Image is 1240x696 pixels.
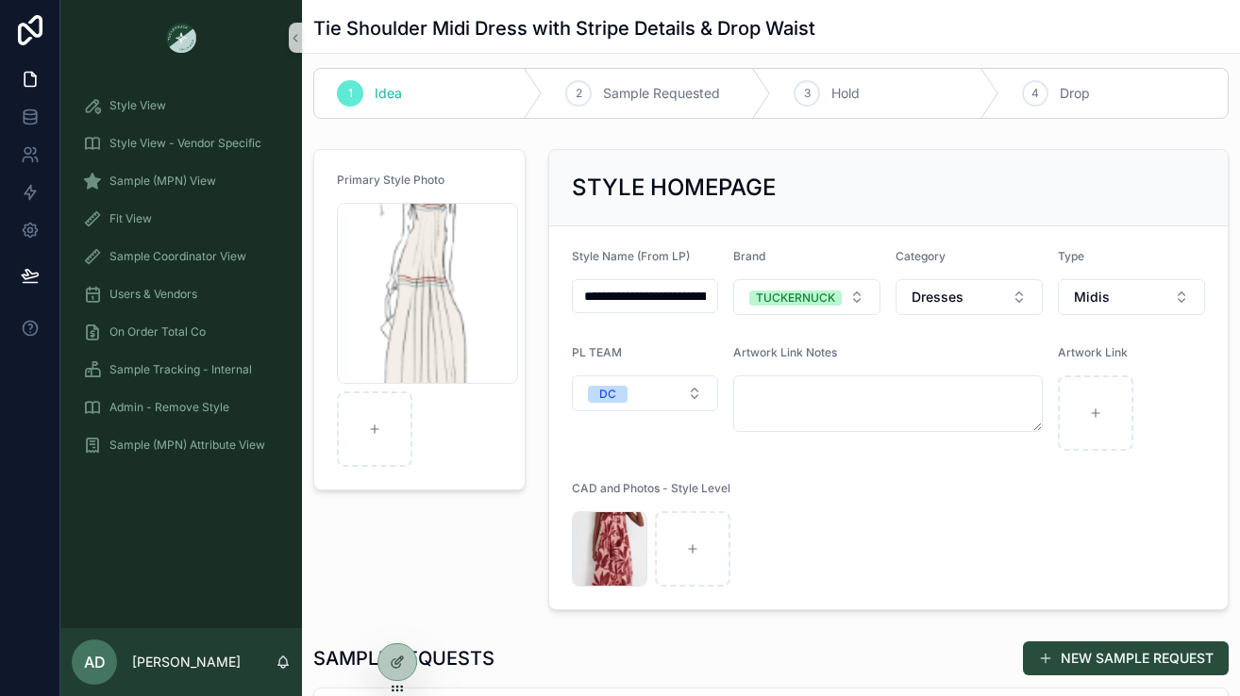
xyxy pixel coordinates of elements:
h2: STYLE HOMEPAGE [572,173,776,203]
span: Brand [733,249,765,263]
span: Sample Coordinator View [109,249,246,264]
h1: SAMPLE REQUESTS [313,645,494,671]
span: 2 [576,86,582,101]
span: CAD and Photos - Style Level [572,481,730,495]
a: On Order Total Co [72,315,291,349]
span: 1 [348,86,353,101]
span: Users & Vendors [109,287,197,302]
img: App logo [166,23,196,53]
a: Sample Coordinator View [72,240,291,273]
span: Style View [109,98,166,113]
span: Artwork Link Notes [733,345,837,359]
div: TUCKERNUCK [756,290,835,306]
span: PL TEAM [572,345,622,359]
button: Select Button [733,279,880,315]
span: Fit View [109,211,152,226]
a: Style View - Vendor Specific [72,126,291,160]
span: Sample (MPN) View [109,174,216,189]
span: Style View - Vendor Specific [109,136,261,151]
button: Select Button [896,279,1043,315]
span: Hold [831,84,860,103]
span: Sample (MPN) Attribute View [109,438,265,453]
span: Style Name (From LP) [572,249,690,263]
a: Fit View [72,202,291,236]
button: Select Button [1058,279,1205,315]
span: Category [896,249,946,263]
span: Drop [1060,84,1090,103]
h1: Tie Shoulder Midi Dress with Stripe Details & Drop Waist [313,15,815,41]
a: Sample Tracking - Internal [72,353,291,387]
span: Type [1058,249,1084,263]
span: Dresses [912,288,964,307]
a: Users & Vendors [72,277,291,311]
span: 3 [804,86,811,101]
a: Sample (MPN) View [72,164,291,198]
div: scrollable content [60,75,302,487]
span: Sample Requested [603,84,720,103]
span: Sample Tracking - Internal [109,362,252,377]
span: Admin - Remove Style [109,400,229,415]
span: Artwork Link [1058,345,1128,359]
div: DC [599,386,616,403]
span: AD [84,651,106,673]
span: On Order Total Co [109,324,206,340]
a: Admin - Remove Style [72,390,291,424]
p: [PERSON_NAME] [132,653,241,671]
span: Midis [1074,288,1110,307]
button: NEW SAMPLE REQUEST [1023,641,1229,675]
button: Select Button [572,375,719,411]
span: Idea [375,84,402,103]
a: Sample (MPN) Attribute View [72,428,291,462]
span: Primary Style Photo [337,173,444,187]
a: Style View [72,89,291,123]
span: 4 [1031,86,1039,101]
